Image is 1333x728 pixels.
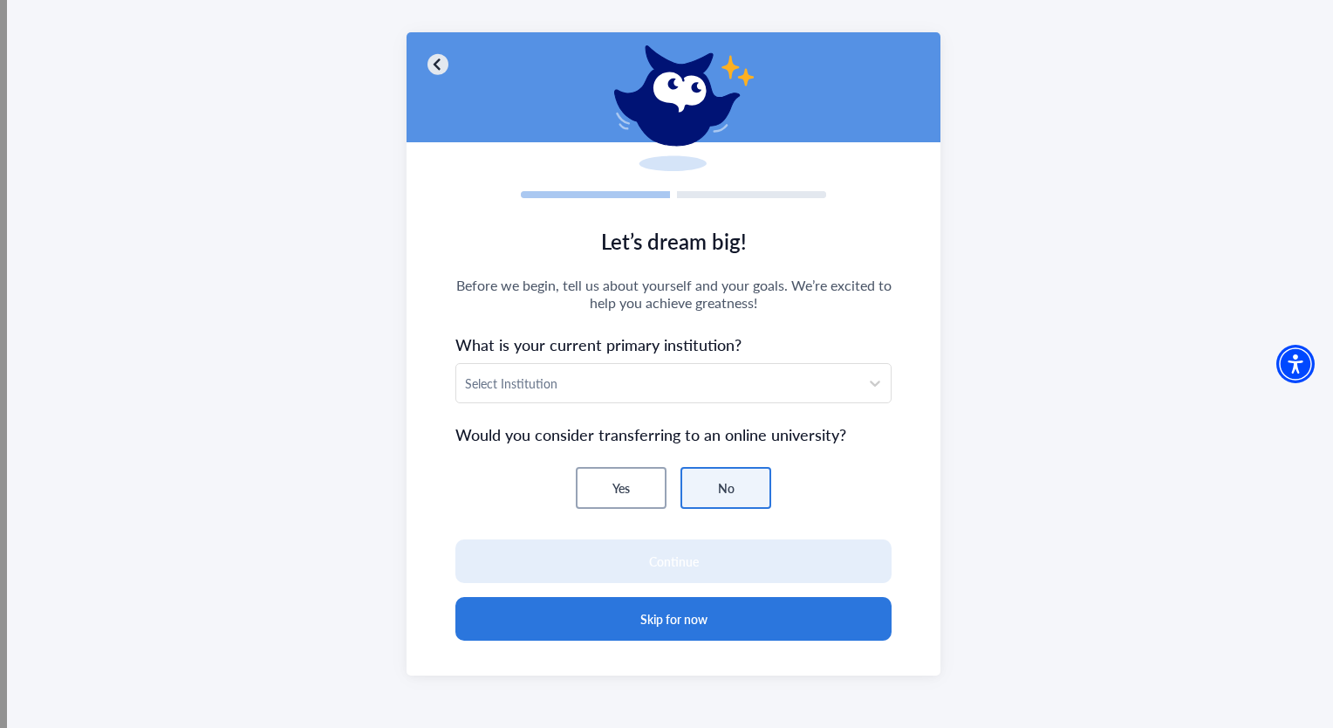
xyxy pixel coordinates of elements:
img: chevron-left-circle [427,53,448,75]
button: Yes [576,467,666,509]
span: Before we begin, tell us about yourself and your goals. We’re excited to help you achieve greatness! [455,277,891,312]
span: Let’s dream big! [455,226,891,256]
button: Skip for now [455,597,891,641]
span: What is your current primary institution? [455,333,891,356]
button: No [680,467,771,509]
input: Text field [465,374,468,393]
img: eddy-sparkles [614,45,754,171]
span: Would you consider transferring to an online university? [455,422,891,446]
div: Accessibility Menu [1276,345,1315,383]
